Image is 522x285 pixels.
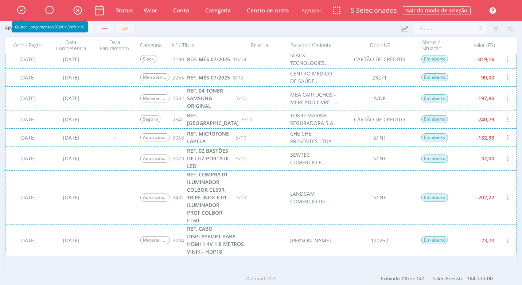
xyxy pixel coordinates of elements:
[93,39,136,52] div: Data Faturamento
[75,24,93,33] button: +
[418,39,455,52] div: Status / Situação
[237,4,295,17] button: Centro de custo
[287,39,342,52] div: Sacado / Cedente
[202,6,234,15] button: Categoria
[140,6,160,15] button: Valor
[342,39,418,52] div: Doc / NF
[5,39,49,52] div: Venc / Pagto
[164,4,196,17] button: Conta
[244,6,292,15] button: Centro de custo
[433,275,464,282] span: Saldo Previsto
[136,39,169,52] div: Categoria
[196,4,237,17] button: Categoria
[49,39,93,52] div: Data Competência
[172,42,195,48] span: Nº / Título
[12,21,88,32] div: Quitar Lançamentos [Ctrl + Shift + A]
[467,275,493,282] b: 164.333,00
[114,6,134,15] button: Status
[134,4,164,17] button: Valor
[82,24,87,33] span: +
[351,5,397,15] span: 5 Selecionados
[170,6,192,15] button: Conta
[116,7,133,14] span: Status
[381,275,424,282] span: Exibindo 100 de 142
[403,6,471,15] button: Sair do modo de seleção
[455,39,499,52] div: Valor (R$)
[247,39,287,52] div: Relac. à
[414,23,486,34] input: Busca
[5,26,35,32] span: Financeiro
